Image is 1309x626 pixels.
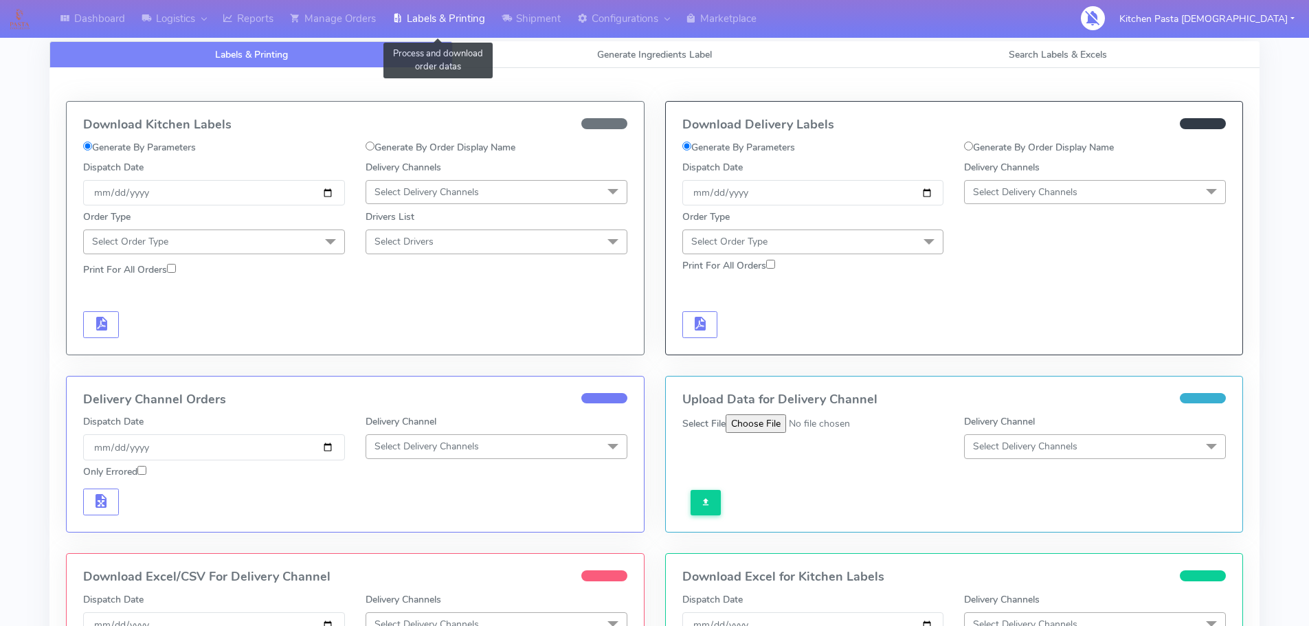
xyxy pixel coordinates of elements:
input: Generate By Order Display Name [964,142,973,150]
input: Print For All Orders [167,264,176,273]
ul: Tabs [49,41,1260,68]
label: Drivers List [366,210,414,224]
h4: Delivery Channel Orders [83,393,627,407]
button: Kitchen Pasta [DEMOGRAPHIC_DATA] [1109,5,1305,33]
label: Select File [682,416,726,431]
h4: Download Kitchen Labels [83,118,627,132]
label: Dispatch Date [83,160,144,175]
h4: Upload Data for Delivery Channel [682,393,1227,407]
span: Search Labels & Excels [1009,48,1107,61]
span: Generate Ingredients Label [597,48,712,61]
h4: Download Delivery Labels [682,118,1227,132]
input: Generate By Parameters [682,142,691,150]
label: Dispatch Date [83,592,144,607]
h4: Download Excel/CSV For Delivery Channel [83,570,627,584]
label: Generate By Order Display Name [366,140,515,155]
span: Select Delivery Channels [973,186,1077,199]
label: Delivery Channels [964,592,1040,607]
label: Delivery Channel [366,414,436,429]
label: Generate By Order Display Name [964,140,1114,155]
label: Order Type [682,210,730,224]
label: Generate By Parameters [682,140,795,155]
input: Generate By Order Display Name [366,142,374,150]
label: Only Errored [83,465,146,479]
label: Dispatch Date [83,414,144,429]
label: Dispatch Date [682,592,743,607]
input: Only Errored [137,466,146,475]
label: Dispatch Date [682,160,743,175]
label: Delivery Channels [964,160,1040,175]
input: Generate By Parameters [83,142,92,150]
span: Select Drivers [374,235,434,248]
h4: Download Excel for Kitchen Labels [682,570,1227,584]
label: Delivery Channels [366,160,441,175]
label: Generate By Parameters [83,140,196,155]
label: Order Type [83,210,131,224]
label: Print For All Orders [83,262,176,277]
span: Select Order Type [691,235,768,248]
label: Print For All Orders [682,258,775,273]
span: Select Delivery Channels [973,440,1077,453]
span: Select Delivery Channels [374,440,479,453]
span: Select Delivery Channels [374,186,479,199]
span: Labels & Printing [215,48,288,61]
span: Select Order Type [92,235,168,248]
input: Print For All Orders [766,260,775,269]
label: Delivery Channels [366,592,441,607]
label: Delivery Channel [964,414,1035,429]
